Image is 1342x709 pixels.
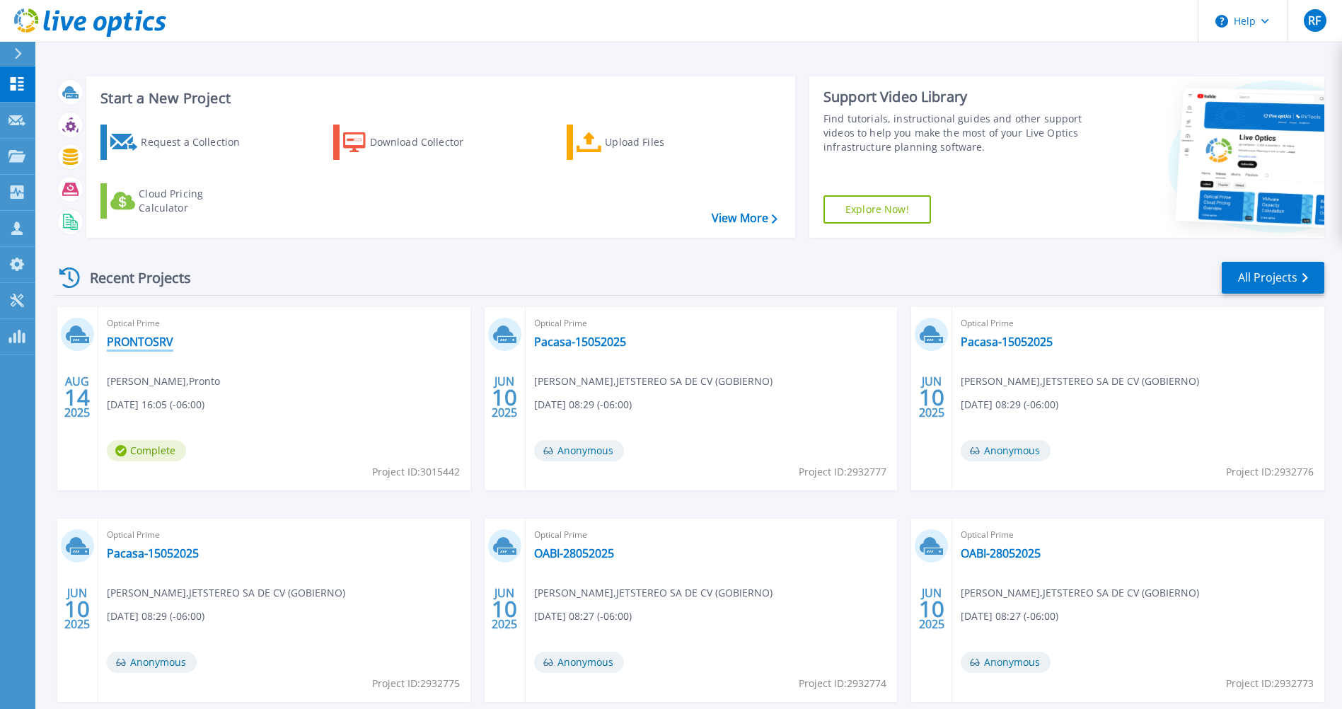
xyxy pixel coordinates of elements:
span: Optical Prime [534,316,889,331]
a: Pacasa-15052025 [107,546,199,560]
a: Pacasa-15052025 [961,335,1053,349]
div: JUN 2025 [491,583,518,635]
div: Find tutorials, instructional guides and other support videos to help you make the most of your L... [823,112,1086,154]
span: Anonymous [107,652,197,673]
span: Complete [107,440,186,461]
div: AUG 2025 [64,371,91,423]
span: 14 [64,391,90,403]
span: 10 [492,603,517,615]
span: [DATE] 08:27 (-06:00) [534,609,632,624]
span: [DATE] 08:29 (-06:00) [534,397,632,413]
div: JUN 2025 [491,371,518,423]
span: 10 [919,391,944,403]
span: Project ID: 2932777 [799,464,886,480]
span: 10 [492,391,517,403]
div: Upload Files [605,128,718,156]
span: [DATE] 16:05 (-06:00) [107,397,204,413]
span: Optical Prime [961,316,1316,331]
span: Anonymous [961,440,1051,461]
a: Download Collector [333,125,491,160]
span: RF [1308,15,1321,26]
span: Project ID: 2932773 [1226,676,1314,691]
span: Project ID: 3015442 [372,464,460,480]
span: [PERSON_NAME] , JETSTEREO SA DE CV (GOBIERNO) [961,374,1199,389]
span: 10 [919,603,944,615]
div: JUN 2025 [918,583,945,635]
span: Optical Prime [534,527,889,543]
span: [DATE] 08:29 (-06:00) [961,397,1058,413]
a: Upload Files [567,125,724,160]
span: [PERSON_NAME] , JETSTEREO SA DE CV (GOBIERNO) [534,585,773,601]
a: OABI-28052025 [534,546,614,560]
div: Request a Collection [141,128,254,156]
div: JUN 2025 [918,371,945,423]
span: [PERSON_NAME] , Pronto [107,374,220,389]
span: [PERSON_NAME] , JETSTEREO SA DE CV (GOBIERNO) [107,585,345,601]
span: [DATE] 08:29 (-06:00) [107,609,204,624]
span: [PERSON_NAME] , JETSTEREO SA DE CV (GOBIERNO) [534,374,773,389]
div: Recent Projects [54,260,210,295]
a: Pacasa-15052025 [534,335,626,349]
span: Project ID: 2932775 [372,676,460,691]
span: Optical Prime [107,316,462,331]
a: View More [712,212,777,225]
div: Download Collector [370,128,483,156]
a: Explore Now! [823,195,931,224]
span: 10 [64,603,90,615]
span: [DATE] 08:27 (-06:00) [961,609,1058,624]
a: All Projects [1222,262,1324,294]
span: Project ID: 2932776 [1226,464,1314,480]
span: Anonymous [534,652,624,673]
a: OABI-28052025 [961,546,1041,560]
span: Optical Prime [107,527,462,543]
div: JUN 2025 [64,583,91,635]
span: [PERSON_NAME] , JETSTEREO SA DE CV (GOBIERNO) [961,585,1199,601]
span: Optical Prime [961,527,1316,543]
span: Anonymous [534,440,624,461]
a: Request a Collection [100,125,258,160]
span: Project ID: 2932774 [799,676,886,691]
div: Cloud Pricing Calculator [139,187,252,215]
span: Anonymous [961,652,1051,673]
h3: Start a New Project [100,91,777,106]
div: Support Video Library [823,88,1086,106]
a: PRONTOSRV [107,335,173,349]
a: Cloud Pricing Calculator [100,183,258,219]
